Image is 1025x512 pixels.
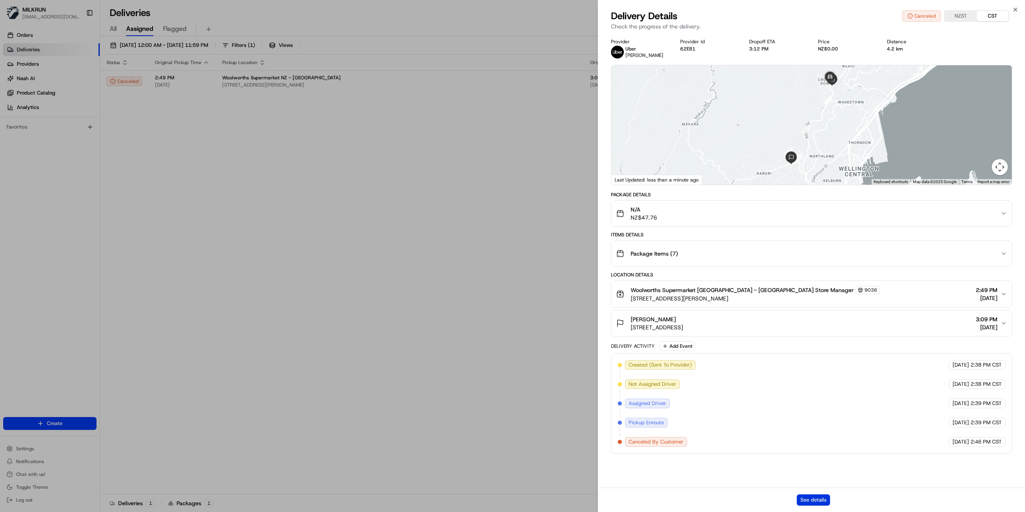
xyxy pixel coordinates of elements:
span: [DATE] [953,400,969,407]
div: Provider Id [680,38,736,45]
button: Map camera controls [992,159,1008,175]
div: Last Updated: less than a minute ago [611,175,702,185]
span: 2:39 PM CST [971,400,1002,407]
div: 3 [801,125,810,133]
span: 2:46 PM CST [971,438,1002,445]
span: [DATE] [976,323,997,331]
span: Woolworths Supermarket [GEOGRAPHIC_DATA] - [GEOGRAPHIC_DATA] Store Manager [631,286,854,294]
span: [DATE] [976,294,997,302]
span: 3:09 PM [976,315,997,323]
span: NZ$47.76 [631,214,657,222]
a: Open this area in Google Maps (opens a new window) [613,174,640,185]
span: Pickup Enroute [629,419,664,426]
button: Package Items (7) [611,241,1012,266]
span: Delivery Details [611,10,677,22]
img: Google [613,174,640,185]
div: Distance [887,38,943,45]
div: Location Details [611,272,1012,278]
img: uber-new-logo.jpeg [611,46,624,58]
span: Canceled By Customer [629,438,683,445]
button: See details [797,494,830,506]
span: Assigned Driver [629,400,666,407]
span: [STREET_ADDRESS] [631,323,683,331]
span: [PERSON_NAME] [625,52,663,58]
div: 2 [794,153,802,162]
button: Canceled [902,10,941,22]
div: NZ$0.00 [818,46,874,52]
span: Not Assigned Driver [629,381,676,388]
div: Dropoff ETA [749,38,805,45]
span: Created (Sent To Provider) [629,361,692,369]
button: Woolworths Supermarket [GEOGRAPHIC_DATA] - [GEOGRAPHIC_DATA] Store Manager9036[STREET_ADDRESS][PE... [611,281,1012,307]
span: [PERSON_NAME] [631,315,676,323]
span: [DATE] [953,419,969,426]
button: N/ANZ$47.76 [611,201,1012,226]
button: [PERSON_NAME][STREET_ADDRESS]3:09 PM[DATE] [611,310,1012,336]
span: N/A [631,206,657,214]
div: Items Details [611,232,1012,238]
a: Terms [961,179,973,184]
span: 9036 [864,287,877,293]
span: 2:39 PM CST [971,419,1002,426]
span: 2:38 PM CST [971,361,1002,369]
div: 3:12 PM [749,46,805,52]
span: [DATE] [953,381,969,388]
div: Provider [611,38,667,45]
span: Map data ©2025 Google [913,179,957,184]
div: Delivery Activity [611,343,655,349]
p: Check the progress of the delivery. [611,22,1012,30]
button: CST [977,11,1009,21]
button: NZST [945,11,977,21]
span: [DATE] [953,361,969,369]
span: 2:49 PM [976,286,997,294]
div: 1 [784,146,793,155]
div: Package Details [611,191,1012,198]
span: [DATE] [953,438,969,445]
span: Uber [625,46,636,52]
button: Add Event [659,341,695,351]
span: [STREET_ADDRESS][PERSON_NAME] [631,294,880,302]
button: 62E81 [680,46,695,52]
div: 4 [823,95,832,104]
a: Report a map error [977,179,1009,184]
span: 2:38 PM CST [971,381,1002,388]
button: Keyboard shortcuts [874,179,908,185]
span: Package Items ( 7 ) [631,250,678,258]
div: 4.2 km [887,46,943,52]
div: Price [818,38,874,45]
